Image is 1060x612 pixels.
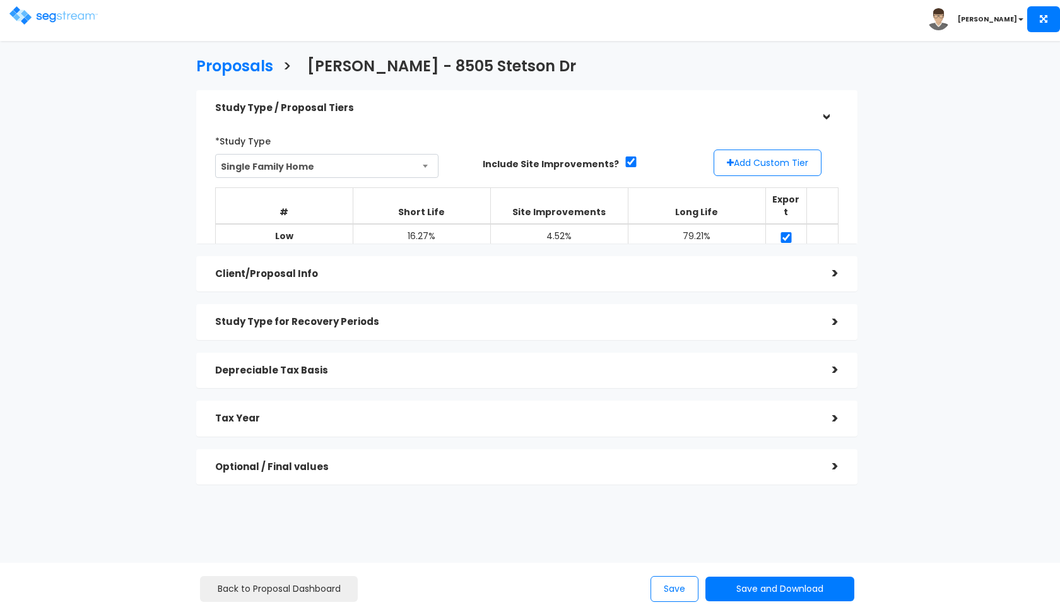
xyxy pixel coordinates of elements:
[215,103,813,114] h5: Study Type / Proposal Tiers
[714,150,821,176] button: Add Custom Tier
[215,317,813,327] h5: Study Type for Recovery Periods
[215,154,439,178] span: Single Family Home
[958,15,1017,24] b: [PERSON_NAME]
[490,188,628,225] th: Site Improvements
[705,577,854,601] button: Save and Download
[196,58,273,78] h3: Proposals
[215,188,353,225] th: #
[628,188,765,225] th: Long Life
[765,188,806,225] th: Export
[813,409,839,428] div: >
[490,224,628,252] td: 4.52%
[275,230,293,242] b: Low
[215,365,813,376] h5: Depreciable Tax Basis
[628,224,765,252] td: 79.21%
[353,224,490,252] td: 16.27%
[9,6,98,25] img: logo.png
[813,264,839,283] div: >
[216,155,439,179] span: Single Family Home
[187,45,273,84] a: Proposals
[353,188,490,225] th: Short Life
[651,576,698,602] button: Save
[283,58,291,78] h3: >
[215,462,813,473] h5: Optional / Final values
[813,457,839,476] div: >
[816,95,835,121] div: >
[483,158,619,170] label: Include Site Improvements?
[813,312,839,332] div: >
[927,8,950,30] img: avatar.png
[215,413,813,424] h5: Tax Year
[813,360,839,380] div: >
[200,576,358,602] a: Back to Proposal Dashboard
[298,45,576,84] a: [PERSON_NAME] - 8505 Stetson Dr
[215,131,271,148] label: *Study Type
[215,269,813,280] h5: Client/Proposal Info
[307,58,576,78] h3: [PERSON_NAME] - 8505 Stetson Dr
